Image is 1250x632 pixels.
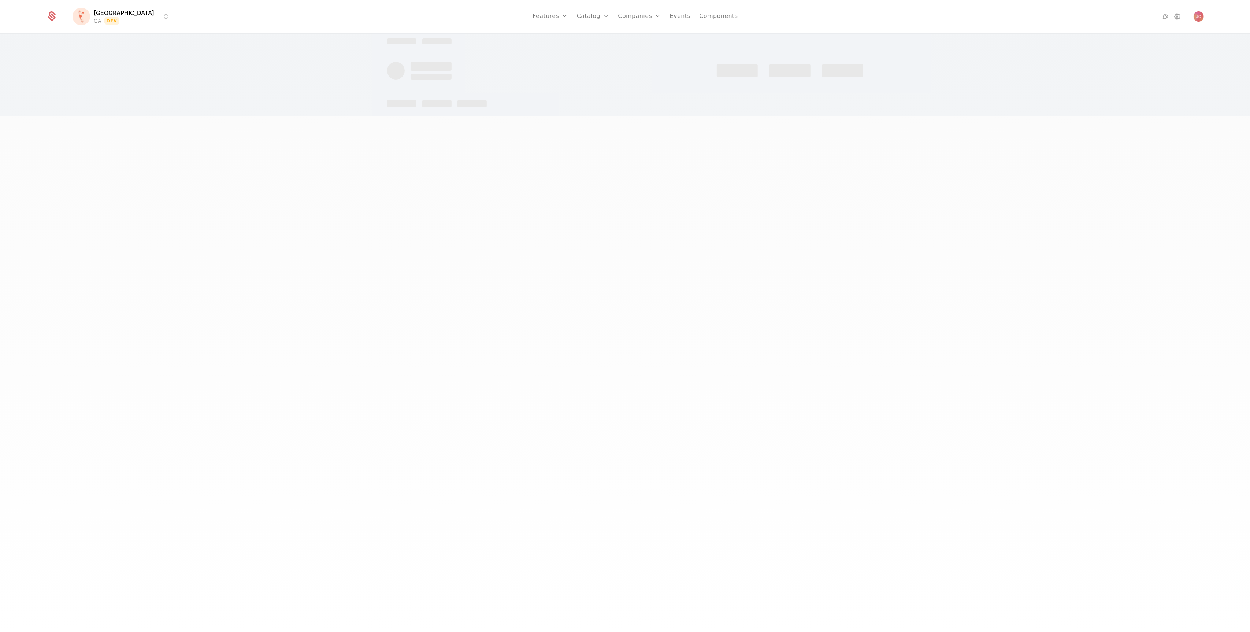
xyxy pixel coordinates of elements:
img: Florence [73,8,90,25]
span: [GEOGRAPHIC_DATA] [94,8,154,17]
button: Select environment [75,8,170,25]
a: Integrations [1161,12,1170,21]
button: Open user button [1194,11,1204,22]
span: Dev [104,17,119,25]
img: Jelena Obradovic [1194,11,1204,22]
div: QA [94,17,101,25]
a: Settings [1173,12,1182,21]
